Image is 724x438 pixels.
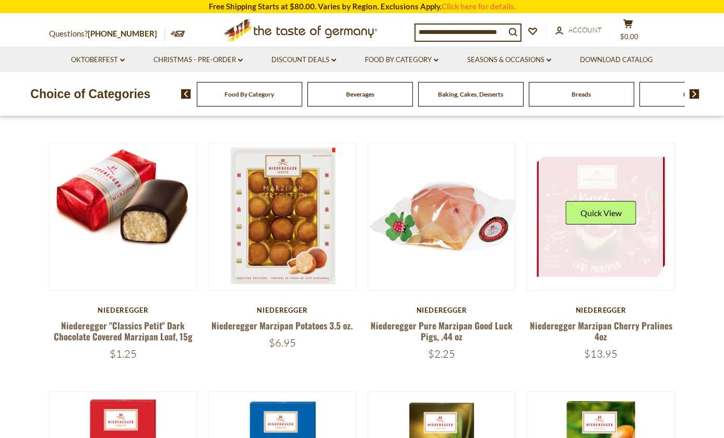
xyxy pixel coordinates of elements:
[690,89,699,99] img: next arrow
[368,143,516,291] img: Niederegger
[530,319,672,343] a: Niederegger Marzipan Cherry Pralines 4oz
[110,347,137,360] span: $1.25
[71,54,125,66] a: Oktoberfest
[580,54,653,66] a: Download Catalog
[442,2,516,11] a: Click here for details.
[88,29,157,38] a: [PHONE_NUMBER]
[613,19,644,45] button: $0.00
[428,347,455,360] span: $2.25
[211,319,353,332] a: Niederegger Marzipan Potatoes 3.5 oz.
[566,201,636,224] button: Quick View
[49,306,198,314] div: Niederegger
[181,89,191,99] img: previous arrow
[371,319,513,343] a: Niederegger Pure Marzipan Good Luck Pigs, .44 oz
[271,54,336,66] a: Discount Deals
[584,347,618,360] span: $13.95
[620,32,638,41] span: $0.00
[153,54,243,66] a: Christmas - PRE-ORDER
[572,90,591,98] a: Breads
[50,143,197,249] img: Niederegger
[438,90,503,98] a: Baking, Cakes, Desserts
[224,90,274,98] a: Food By Category
[568,26,602,34] span: Account
[209,143,357,291] img: Niederegger
[527,143,675,291] img: Niederegger
[269,336,296,349] span: $6.95
[49,27,165,41] p: Questions?
[527,306,675,314] div: Niederegger
[467,54,551,66] a: Seasons & Occasions
[365,54,438,66] a: Food By Category
[367,306,516,314] div: Niederegger
[54,319,193,343] a: Niederegger "Classics Petit" Dark Chocolate Covered Marzipan Loaf, 15g
[555,25,602,36] a: Account
[208,306,357,314] div: Niederegger
[346,90,374,98] a: Beverages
